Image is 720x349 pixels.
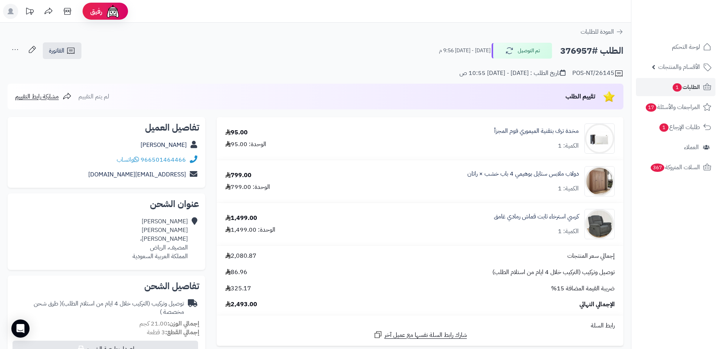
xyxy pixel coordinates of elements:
[78,92,109,101] span: لم يتم التقييم
[20,4,39,21] a: تحديثات المنصة
[658,62,700,72] span: الأقسام والمنتجات
[558,142,579,150] div: الكمية: 1
[567,252,615,260] span: إجمالي سعر المنتجات
[579,300,615,309] span: الإجمالي النهائي
[650,162,700,173] span: السلات المتروكة
[636,118,715,136] a: طلبات الإرجاع1
[673,83,682,92] span: 1
[636,78,715,96] a: الطلبات1
[225,214,257,223] div: 1,499.00
[459,69,565,78] div: تاريخ الطلب : [DATE] - [DATE] 10:55 ص
[636,38,715,56] a: لوحة التحكم
[659,122,700,132] span: طلبات الإرجاع
[90,7,102,16] span: رفيق
[105,4,120,19] img: ai-face.png
[133,217,188,260] div: [PERSON_NAME] [PERSON_NAME] [PERSON_NAME]، المصيف، الرياض المملكة العربية السعودية
[34,299,184,317] span: ( طرق شحن مخصصة )
[14,199,199,209] h2: عنوان الشحن
[11,319,30,338] div: Open Intercom Messenger
[645,102,700,112] span: المراجعات والأسئلة
[581,27,614,36] span: العودة للطلبات
[167,319,199,328] strong: إجمالي الوزن:
[225,140,266,149] div: الوحدة: 95.00
[43,42,81,59] a: الفاتورة
[565,92,595,101] span: تقييم الطلب
[225,284,251,293] span: 325.17
[684,142,699,153] span: العملاء
[650,164,664,172] span: 367
[88,170,186,179] a: [EMAIL_ADDRESS][DOMAIN_NAME]
[645,103,656,112] span: 17
[141,155,186,164] a: 966501464466
[492,268,615,277] span: توصيل وتركيب (التركيب خلال 4 ايام من استلام الطلب)
[467,170,579,178] a: دولاب ملابس ستايل بوهيمي 4 باب خشب × راتان
[560,43,623,59] h2: الطلب #376957
[659,123,669,132] span: 1
[494,212,579,221] a: كرسي استرخاء ثابت قماش رمادي غامق
[49,46,64,55] span: الفاتورة
[225,128,248,137] div: 95.00
[14,123,199,132] h2: تفاصيل العميل
[220,321,620,330] div: رابط السلة
[581,27,623,36] a: العودة للطلبات
[225,252,256,260] span: 2,080.87
[225,171,251,180] div: 799.00
[15,92,72,101] a: مشاركة رابط التقييم
[636,98,715,116] a: المراجعات والأسئلة17
[494,127,579,136] a: مخدة ترف بتقنية الميموري فوم المجزأ
[492,43,552,59] button: تم التوصيل
[439,47,490,55] small: [DATE] - [DATE] 9:56 م
[147,328,199,337] small: 3 قطعة
[141,140,187,150] a: [PERSON_NAME]
[225,268,247,277] span: 86.96
[636,158,715,176] a: السلات المتروكة367
[14,282,199,291] h2: تفاصيل الشحن
[558,184,579,193] div: الكمية: 1
[15,92,59,101] span: مشاركة رابط التقييم
[558,227,579,236] div: الكمية: 1
[585,123,614,154] img: 1748440449-1747557205-9-1000x1000-90x90.jpg
[672,82,700,92] span: الطلبات
[585,166,614,196] img: 1749977265-1-90x90.jpg
[225,183,270,192] div: الوحدة: 799.00
[373,330,467,340] a: شارك رابط السلة نفسها مع عميل آخر
[384,331,467,340] span: شارك رابط السلة نفسها مع عميل آخر
[225,300,257,309] span: 2,493.00
[165,328,199,337] strong: إجمالي القطع:
[636,138,715,156] a: العملاء
[225,226,275,234] div: الوحدة: 1,499.00
[672,42,700,52] span: لوحة التحكم
[585,209,614,239] img: 1757766625-1-90x90.jpg
[572,69,623,78] div: POS-NT/26145
[668,16,713,32] img: logo-2.png
[117,155,139,164] a: واتساب
[551,284,615,293] span: ضريبة القيمة المضافة 15%
[139,319,199,328] small: 21.00 كجم
[14,299,184,317] div: توصيل وتركيب (التركيب خلال 4 ايام من استلام الطلب)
